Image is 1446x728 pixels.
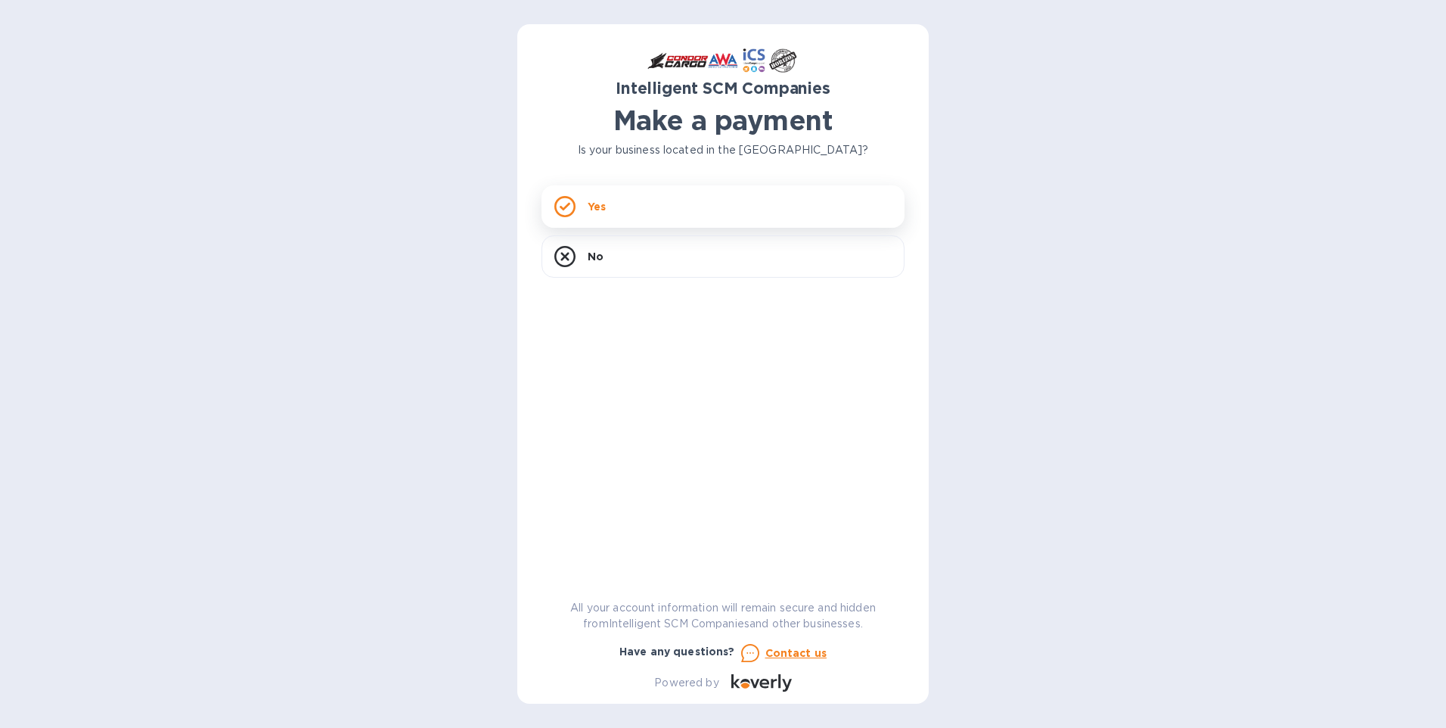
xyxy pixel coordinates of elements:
[654,675,718,691] p: Powered by
[619,646,735,658] b: Have any questions?
[616,79,830,98] b: Intelligent SCM Companies
[541,600,905,632] p: All your account information will remain secure and hidden from Intelligent SCM Companies and oth...
[588,199,606,214] p: Yes
[588,249,604,264] p: No
[541,104,905,136] h1: Make a payment
[541,142,905,158] p: Is your business located in the [GEOGRAPHIC_DATA]?
[765,647,827,659] u: Contact us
